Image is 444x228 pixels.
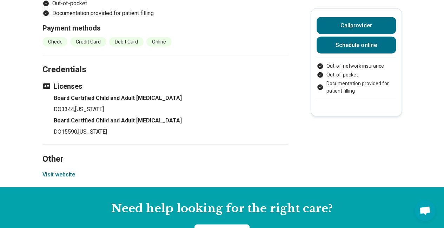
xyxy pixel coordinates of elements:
h2: Need help looking for the right care? [6,201,438,216]
li: Documentation provided for patient filling [317,80,396,95]
h2: Credentials [42,47,288,76]
h3: Licenses [42,81,288,91]
li: Debit Card [109,37,144,47]
li: Credit Card [70,37,106,47]
div: Open chat [415,200,436,221]
li: Check [42,37,67,47]
p: DO15590 [54,128,288,136]
span: , [US_STATE] [77,128,107,135]
ul: Payment options [317,62,396,95]
h4: Board Certified Child and Adult [MEDICAL_DATA] [54,94,288,102]
p: DO3344 [54,105,288,114]
span: , [US_STATE] [74,106,104,113]
h3: Payment methods [42,23,288,33]
button: Visit website [42,170,75,179]
li: Documentation provided for patient filling [42,9,288,18]
li: Out-of-pocket [317,71,396,79]
h4: Board Certified Child and Adult [MEDICAL_DATA] [54,116,288,125]
li: Out-of-network insurance [317,62,396,70]
a: Schedule online [317,37,396,54]
button: Callprovider [317,17,396,34]
li: Online [146,37,172,47]
h2: Other [42,136,288,165]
